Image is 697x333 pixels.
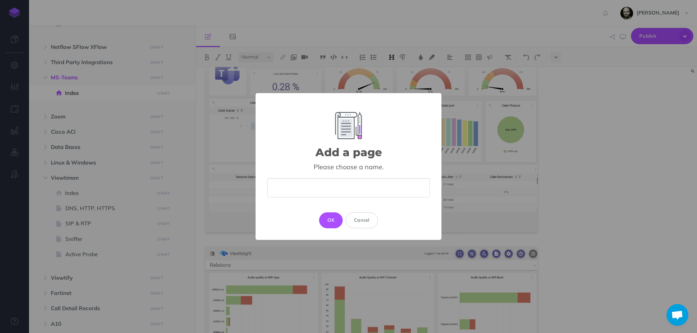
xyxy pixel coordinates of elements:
[335,112,362,139] img: Add Element Image
[267,163,430,171] div: Please choose a name.
[667,304,688,326] div: Chat abierto
[315,146,382,158] h2: Add a page
[319,212,343,228] button: OK
[346,212,378,228] button: Cancel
